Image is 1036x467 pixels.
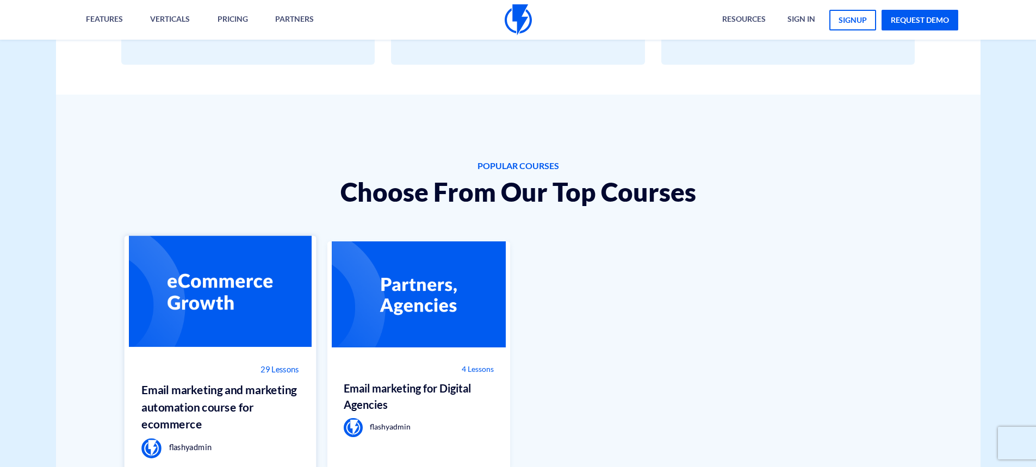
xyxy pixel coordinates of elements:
span: 4 Lessons [462,364,494,375]
h2: Choose From Our Top Courses [121,178,915,206]
a: request demo [882,10,958,30]
span: POPULAR COURSES [121,160,915,172]
span: 29 Lessons [260,364,299,376]
span: flashyadmin [370,422,411,431]
h3: Email marketing for Digital Agencies [344,380,494,413]
span: flashyadmin [169,443,212,452]
a: signup [829,10,876,30]
h3: Email marketing and marketing automation course for ecommerce [141,382,299,433]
